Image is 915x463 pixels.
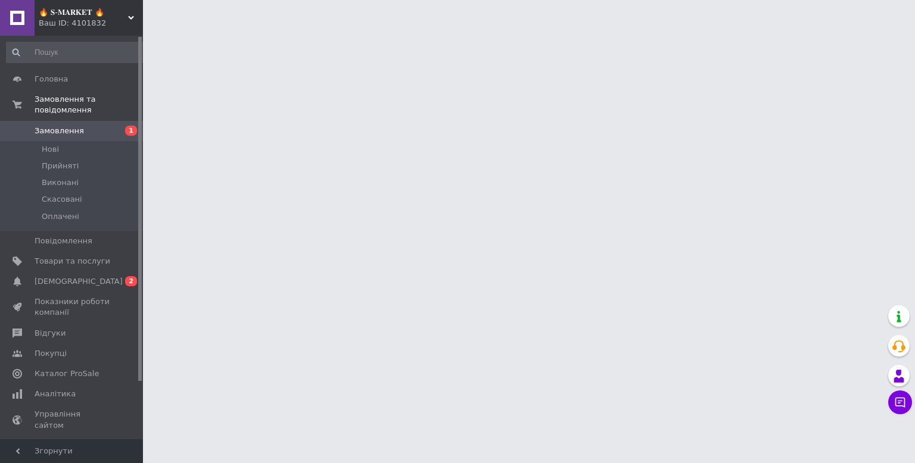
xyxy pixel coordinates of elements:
span: Оплачені [42,211,79,222]
button: Чат з покупцем [888,390,912,414]
span: Нові [42,144,59,155]
span: Головна [35,74,68,85]
span: Відгуки [35,328,66,339]
span: Товари та послуги [35,256,110,267]
span: 2 [125,276,137,286]
span: 🔥 𝐒-𝐌𝐀𝐑𝐊𝐄𝐓 🔥 [39,7,128,18]
span: Управління сайтом [35,409,110,430]
span: Каталог ProSale [35,368,99,379]
span: Прийняті [42,161,79,171]
span: Аналітика [35,389,76,399]
span: Замовлення та повідомлення [35,94,143,115]
span: 1 [125,126,137,136]
span: Повідомлення [35,236,92,246]
span: Скасовані [42,194,82,205]
span: Показники роботи компанії [35,296,110,318]
span: Виконані [42,177,79,188]
span: Замовлення [35,126,84,136]
span: [DEMOGRAPHIC_DATA] [35,276,123,287]
div: Ваш ID: 4101832 [39,18,143,29]
span: Покупці [35,348,67,359]
input: Пошук [6,42,147,63]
